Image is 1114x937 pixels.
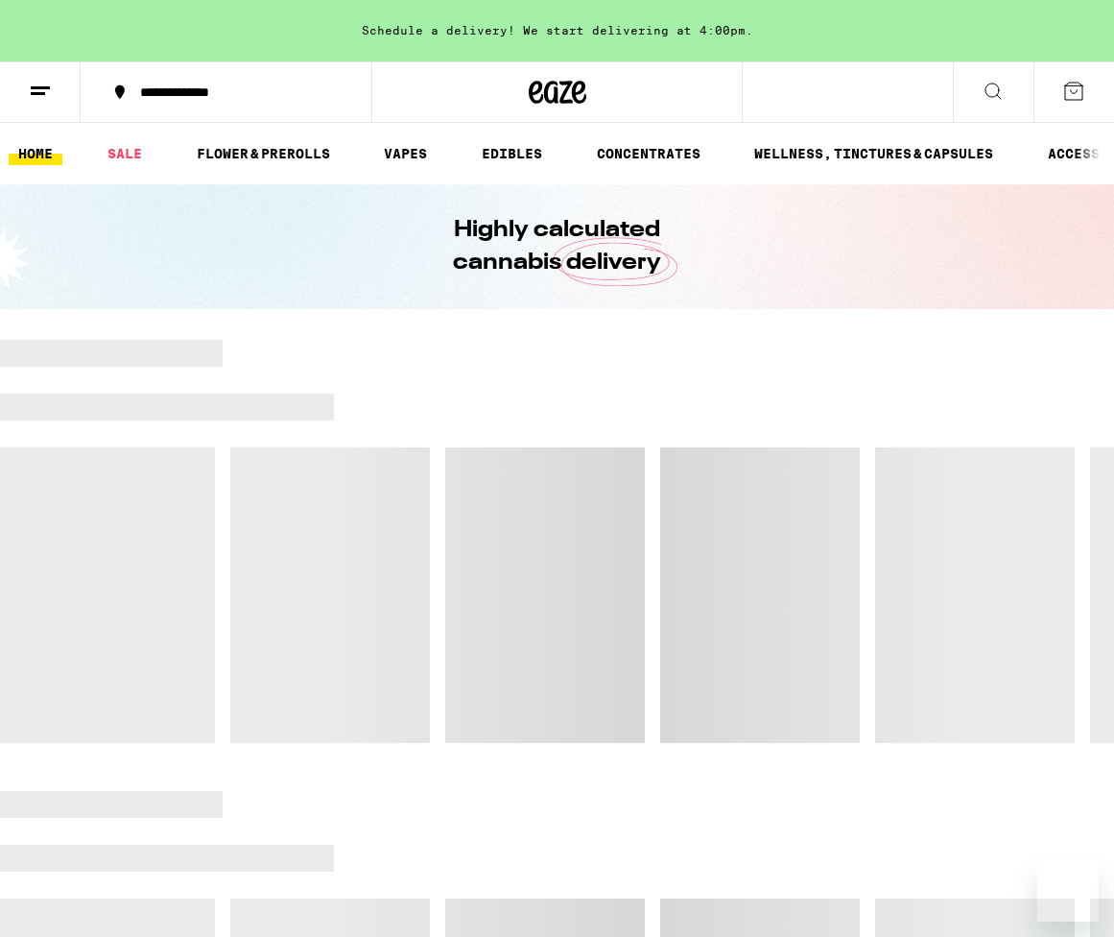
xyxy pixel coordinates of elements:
[587,142,710,165] a: CONCENTRATES
[399,214,716,279] h1: Highly calculated cannabis delivery
[374,142,437,165] a: VAPES
[745,142,1003,165] a: WELLNESS, TINCTURES & CAPSULES
[98,142,152,165] a: SALE
[187,142,340,165] a: FLOWER & PREROLLS
[9,142,62,165] a: HOME
[1037,860,1099,922] iframe: Button to launch messaging window
[472,142,552,165] a: EDIBLES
